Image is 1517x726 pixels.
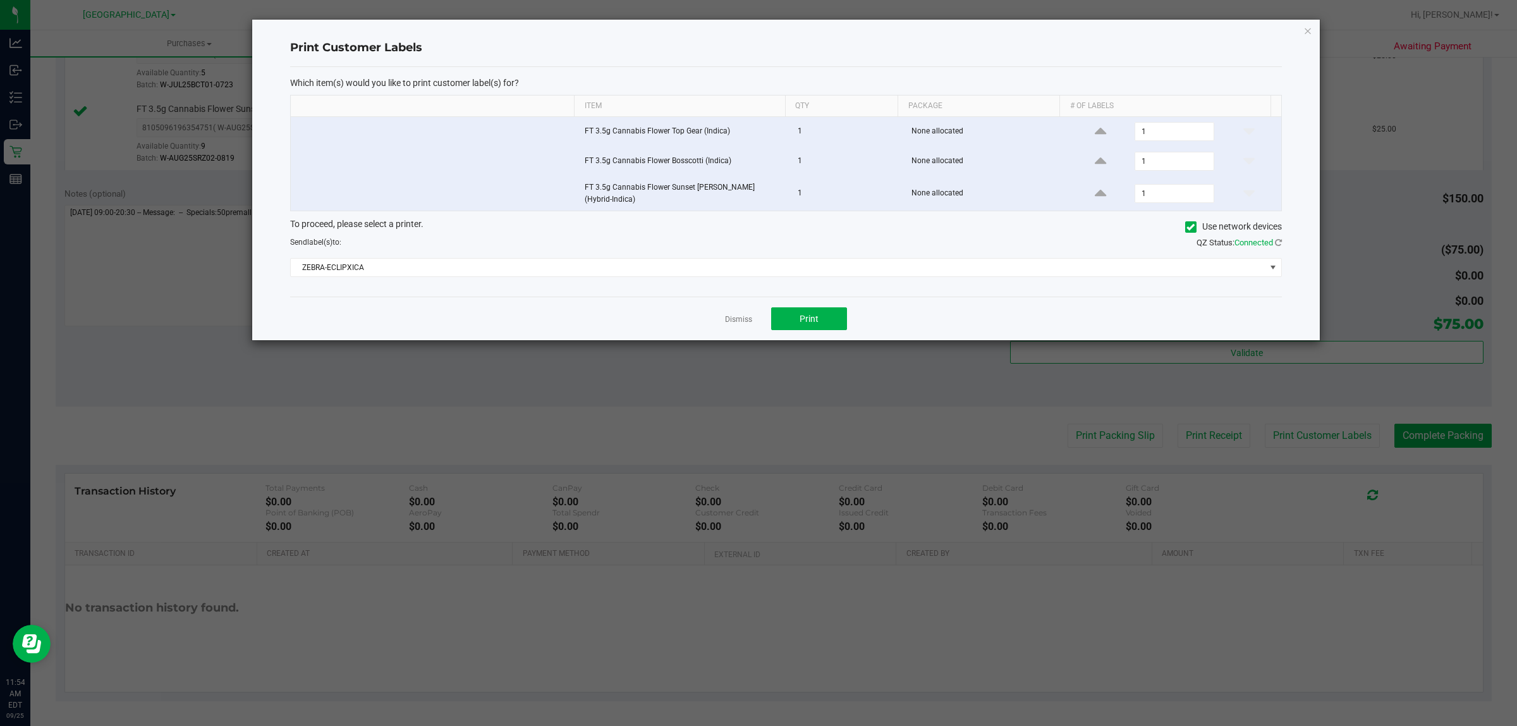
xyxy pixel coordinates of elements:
[1185,220,1282,233] label: Use network devices
[291,259,1265,276] span: ZEBRA-ECLIPXICA
[785,95,898,117] th: Qty
[790,176,905,211] td: 1
[800,314,819,324] span: Print
[904,117,1068,147] td: None allocated
[1059,95,1270,117] th: # of labels
[574,95,785,117] th: Item
[577,117,790,147] td: FT 3.5g Cannabis Flower Top Gear (Indica)
[307,238,332,247] span: label(s)
[290,77,1282,89] p: Which item(s) would you like to print customer label(s) for?
[1234,238,1273,247] span: Connected
[13,625,51,663] iframe: Resource center
[898,95,1059,117] th: Package
[1197,238,1282,247] span: QZ Status:
[290,238,341,247] span: Send to:
[290,40,1282,56] h4: Print Customer Labels
[577,176,790,211] td: FT 3.5g Cannabis Flower Sunset [PERSON_NAME] (Hybrid-Indica)
[771,307,847,330] button: Print
[281,218,1291,237] div: To proceed, please select a printer.
[904,147,1068,176] td: None allocated
[790,147,905,176] td: 1
[577,147,790,176] td: FT 3.5g Cannabis Flower Bosscotti (Indica)
[904,176,1068,211] td: None allocated
[725,314,752,325] a: Dismiss
[790,117,905,147] td: 1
